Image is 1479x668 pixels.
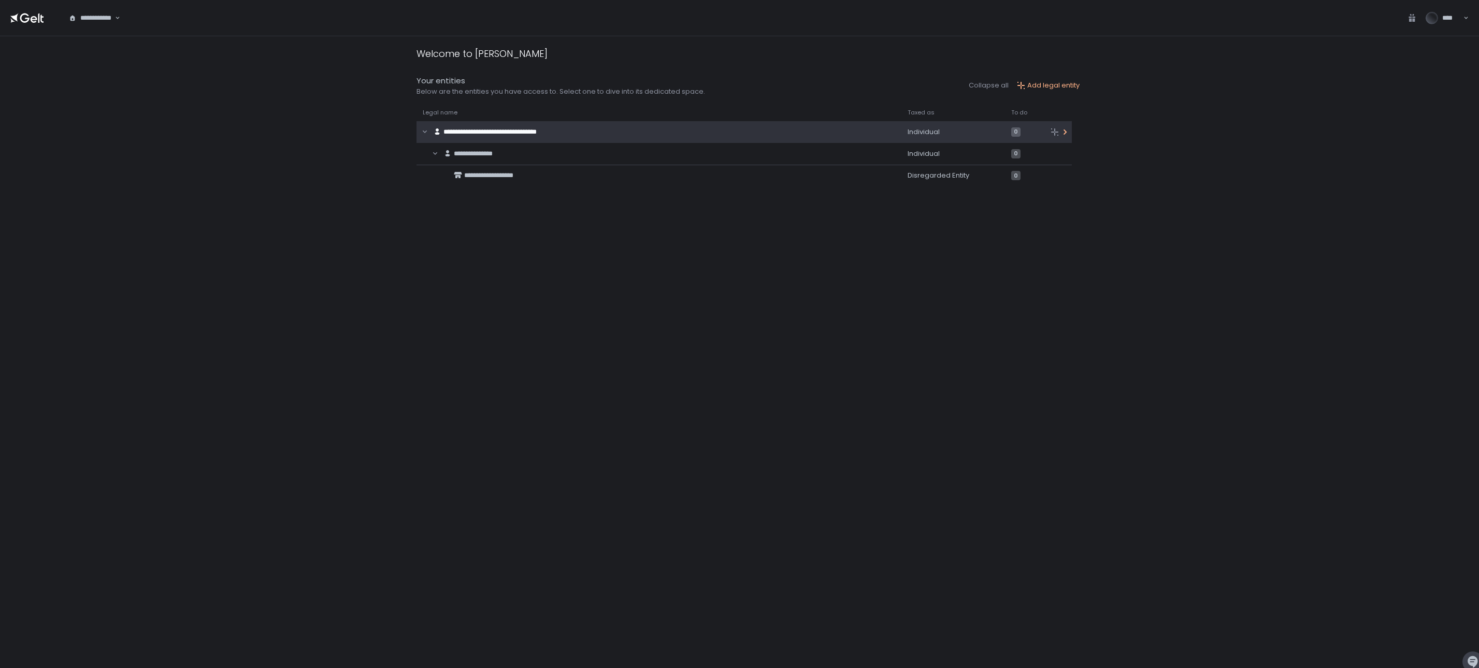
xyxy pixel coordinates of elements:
[1011,127,1021,137] span: 0
[1017,81,1080,90] button: Add legal entity
[62,7,120,29] div: Search for option
[1011,109,1027,117] span: To do
[908,109,935,117] span: Taxed as
[417,75,705,87] div: Your entities
[1011,149,1021,158] span: 0
[113,13,114,23] input: Search for option
[969,81,1009,90] button: Collapse all
[423,109,457,117] span: Legal name
[417,87,705,96] div: Below are the entities you have access to. Select one to dive into its dedicated space.
[417,47,548,61] div: Welcome to [PERSON_NAME]
[908,127,999,137] div: Individual
[908,171,999,180] div: Disregarded Entity
[908,149,999,158] div: Individual
[1011,171,1021,180] span: 0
